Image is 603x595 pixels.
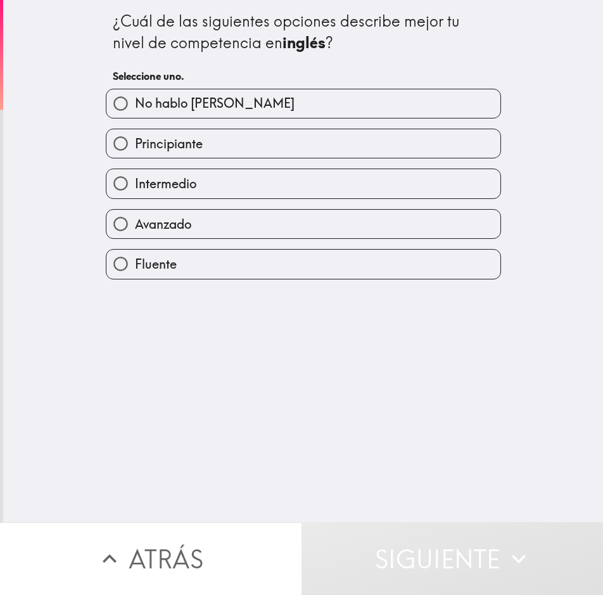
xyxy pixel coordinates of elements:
button: Avanzado [106,210,500,238]
span: No hablo [PERSON_NAME] [135,94,295,112]
span: Principiante [135,135,203,153]
button: Intermedio [106,169,500,198]
button: Principiante [106,129,500,158]
button: Siguiente [301,522,603,595]
div: ¿Cuál de las siguientes opciones describe mejor tu nivel de competencia en ? [113,11,494,53]
h6: Seleccione uno. [113,69,494,83]
span: Avanzado [135,215,191,233]
b: inglés [282,33,326,52]
span: Fluente [135,255,177,273]
button: No hablo [PERSON_NAME] [106,89,500,118]
button: Fluente [106,250,500,278]
span: Intermedio [135,175,196,193]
